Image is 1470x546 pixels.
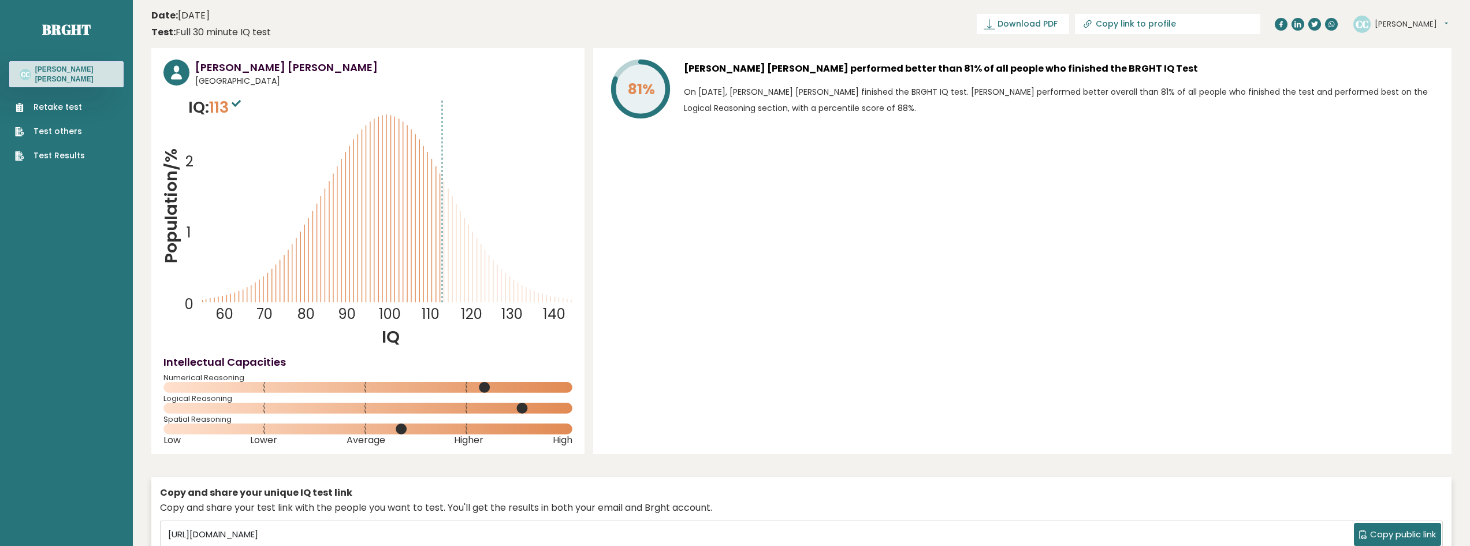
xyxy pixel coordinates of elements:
button: Copy public link [1354,523,1441,546]
time: [DATE] [151,9,210,23]
tspan: 110 [422,305,440,324]
text: CC [21,70,30,79]
span: Low [163,438,181,443]
h3: [PERSON_NAME] [PERSON_NAME] [35,65,113,84]
div: Full 30 minute IQ test [151,25,271,39]
tspan: 81% [628,79,655,99]
p: On [DATE], [PERSON_NAME] [PERSON_NAME] finished the BRGHT IQ test. [PERSON_NAME] performed better... [684,84,1439,116]
b: Date: [151,9,178,22]
div: Copy and share your test link with the people you want to test. You'll get the results in both yo... [160,501,1443,515]
a: Test Results [15,150,85,162]
span: Higher [454,438,483,443]
a: Test others [15,125,85,138]
tspan: 70 [256,305,273,324]
span: Copy public link [1370,528,1436,541]
span: Download PDF [998,18,1058,30]
tspan: 130 [501,305,523,324]
a: Download PDF [977,14,1069,34]
div: Copy and share your unique IQ test link [160,486,1443,500]
text: CC [1356,17,1369,30]
tspan: 120 [462,305,483,324]
tspan: 100 [379,305,401,324]
a: Retake test [15,101,85,113]
p: IQ: [188,96,244,119]
span: 113 [209,96,244,118]
span: Average [347,438,385,443]
span: [GEOGRAPHIC_DATA] [195,75,572,87]
a: Brght [42,20,91,39]
tspan: 0 [185,295,194,314]
tspan: IQ [382,325,400,348]
span: Lower [250,438,277,443]
tspan: 60 [215,305,233,324]
button: [PERSON_NAME] [1375,18,1448,30]
tspan: 2 [185,152,193,171]
h3: [PERSON_NAME] [PERSON_NAME] [195,60,572,75]
tspan: 140 [543,305,565,324]
span: Logical Reasoning [163,396,572,401]
span: High [553,438,572,443]
span: Spatial Reasoning [163,417,572,422]
b: Test: [151,25,176,39]
h4: Intellectual Capacities [163,354,572,370]
tspan: 90 [338,305,356,324]
tspan: 1 [187,223,191,242]
h3: [PERSON_NAME] [PERSON_NAME] performed better than 81% of all people who finished the BRGHT IQ Test [684,60,1439,78]
span: Numerical Reasoning [163,376,572,380]
tspan: 80 [297,305,315,324]
tspan: Population/% [159,148,183,263]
